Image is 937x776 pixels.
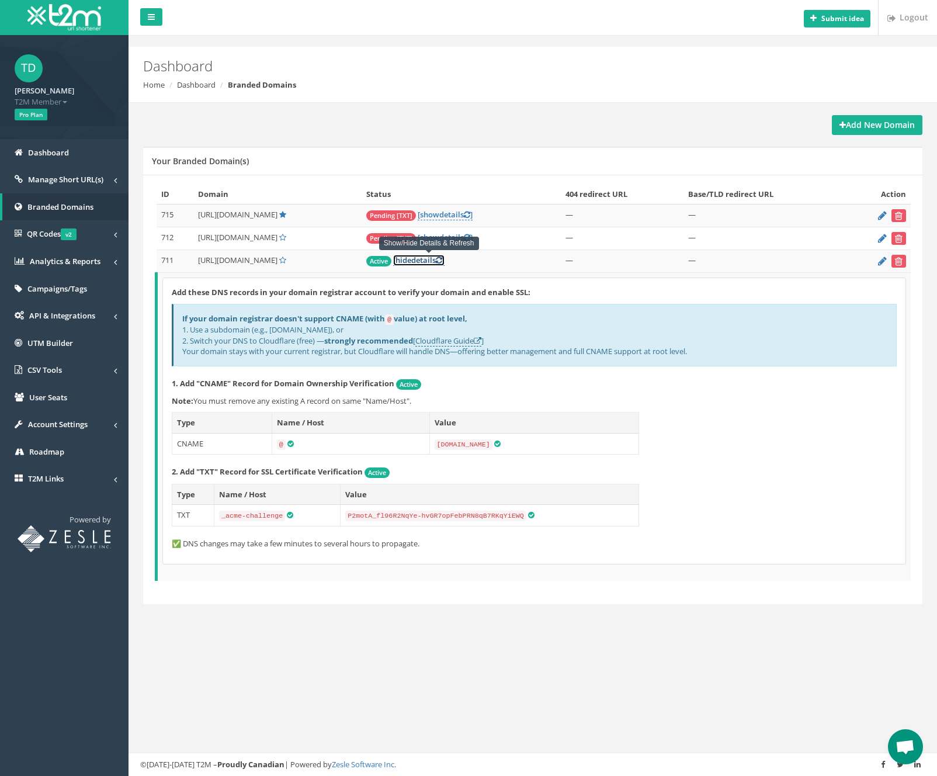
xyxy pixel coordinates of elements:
[28,147,69,158] span: Dashboard
[172,396,193,406] b: Note:
[420,232,439,243] span: show
[418,232,473,243] a: [showdetails]
[821,13,864,23] b: Submit idea
[561,184,683,205] th: 404 redirect URL
[277,439,286,450] code: @
[395,255,411,265] span: hide
[157,205,194,227] td: 715
[152,157,249,165] h5: Your Branded Domain(s)
[182,313,467,324] b: If your domain registrar doesn't support CNAME (with value) at root level,
[172,466,363,477] strong: 2. Add "TXT" Record for SSL Certificate Verification
[418,209,473,220] a: [showdetails]
[415,335,481,347] a: Cloudflare Guide
[198,209,277,220] span: [URL][DOMAIN_NAME]
[888,729,923,764] div: Open chat
[172,538,897,549] p: ✅ DNS changes may take a few minutes to several hours to propagate.
[15,109,47,120] span: Pro Plan
[172,413,272,434] th: Type
[385,314,394,325] code: @
[366,233,416,244] span: Pending [TXT]
[561,227,683,250] td: —
[28,174,103,185] span: Manage Short URL(s)
[279,255,286,265] a: Set Default
[143,58,790,74] h2: Dashboard
[157,227,194,250] td: 712
[214,484,340,505] th: Name / Host
[177,79,216,90] a: Dashboard
[29,392,67,403] span: User Seats
[332,759,396,770] a: Zesle Software Inc.
[27,365,62,375] span: CSV Tools
[804,10,870,27] button: Submit idea
[27,228,77,239] span: QR Codes
[172,484,214,505] th: Type
[157,250,194,273] td: 711
[279,232,286,243] a: Set Default
[272,413,429,434] th: Name / Host
[15,54,43,82] span: TD
[846,184,911,205] th: Action
[29,310,95,321] span: API & Integrations
[365,467,390,478] span: Active
[157,184,194,205] th: ID
[70,514,111,525] span: Powered by
[420,209,439,220] span: show
[683,184,846,205] th: Base/TLD redirect URL
[217,759,284,770] strong: Proudly Canadian
[379,237,479,250] div: Show/Hide Details & Refresh
[172,378,394,389] strong: 1. Add "CNAME" Record for Domain Ownership Verification
[198,255,277,265] span: [URL][DOMAIN_NAME]
[28,473,64,484] span: T2M Links
[561,250,683,273] td: —
[29,446,64,457] span: Roadmap
[27,283,87,294] span: Campaigns/Tags
[345,511,526,521] code: P2motA_fl96R2NqYe-hvGR7opFebPRN8qB7RKqYiEWQ
[683,205,846,227] td: —
[172,505,214,526] td: TXT
[561,205,683,227] td: —
[30,256,100,266] span: Analytics & Reports
[341,484,639,505] th: Value
[172,396,897,407] p: You must remove any existing A record on same "Name/Host".
[172,304,897,366] div: 1. Use a subdomain (e.g., [DOMAIN_NAME]), or 2. Switch your DNS to Cloudflare (free) — [ ] Your d...
[429,413,638,434] th: Value
[198,232,277,243] span: [URL][DOMAIN_NAME]
[27,202,93,212] span: Branded Domains
[172,433,272,455] td: CNAME
[832,115,922,135] a: Add New Domain
[15,82,114,107] a: [PERSON_NAME] T2M Member
[61,228,77,240] span: v2
[279,209,286,220] a: Default
[393,255,445,266] a: [hidedetails]
[27,338,73,348] span: UTM Builder
[324,335,413,346] b: strongly recommended
[683,250,846,273] td: —
[143,79,165,90] a: Home
[228,79,296,90] strong: Branded Domains
[219,511,285,521] code: _acme-challenge
[172,287,530,297] strong: Add these DNS records in your domain registrar account to verify your domain and enable SSL:
[362,184,561,205] th: Status
[366,210,416,221] span: Pending [TXT]
[396,379,421,390] span: Active
[683,227,846,250] td: —
[193,184,362,205] th: Domain
[366,256,391,266] span: Active
[18,525,111,552] img: T2M URL Shortener powered by Zesle Software Inc.
[15,96,114,108] span: T2M Member
[140,759,925,770] div: ©[DATE]-[DATE] T2M – | Powered by
[15,85,74,96] strong: [PERSON_NAME]
[839,119,915,130] strong: Add New Domain
[28,419,88,429] span: Account Settings
[27,4,101,30] img: T2M
[435,439,492,450] code: [DOMAIN_NAME]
